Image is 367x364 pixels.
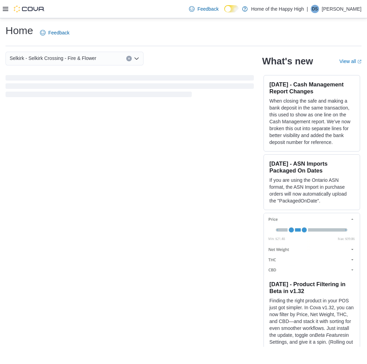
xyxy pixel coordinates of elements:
p: Finding the right product in your POS just got simpler. In Cova v1.32, you can now filter by Pric... [269,297,354,359]
h2: What's new [262,56,313,67]
span: Selkirk - Selkirk Crossing - Fire & Flower [10,54,96,62]
a: Feedback [37,26,72,40]
div: Dean Sellar [311,5,319,13]
h3: [DATE] - Cash Management Report Changes [269,81,354,95]
em: Beta Features [315,332,345,338]
p: | [307,5,308,13]
h3: [DATE] - ASN Imports Packaged On Dates [269,160,354,174]
h3: [DATE] - Product Filtering in Beta in v1.32 [269,281,354,294]
span: Loading [6,76,254,98]
button: Clear input [126,56,132,61]
span: Feedback [48,29,69,36]
p: Home of the Happy High [251,5,304,13]
img: Cova [14,6,45,12]
h1: Home [6,24,33,38]
svg: External link [357,60,361,64]
span: Feedback [197,6,218,12]
input: Dark Mode [224,5,239,12]
a: View allExternal link [339,59,361,64]
p: [PERSON_NAME] [322,5,361,13]
p: When closing the safe and making a bank deposit in the same transaction, this used to show as one... [269,97,354,146]
button: Open list of options [134,56,139,61]
span: DS [312,5,318,13]
p: If you are using the Ontario ASN format, the ASN Import in purchase orders will now automatically... [269,177,354,204]
a: Feedback [186,2,221,16]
